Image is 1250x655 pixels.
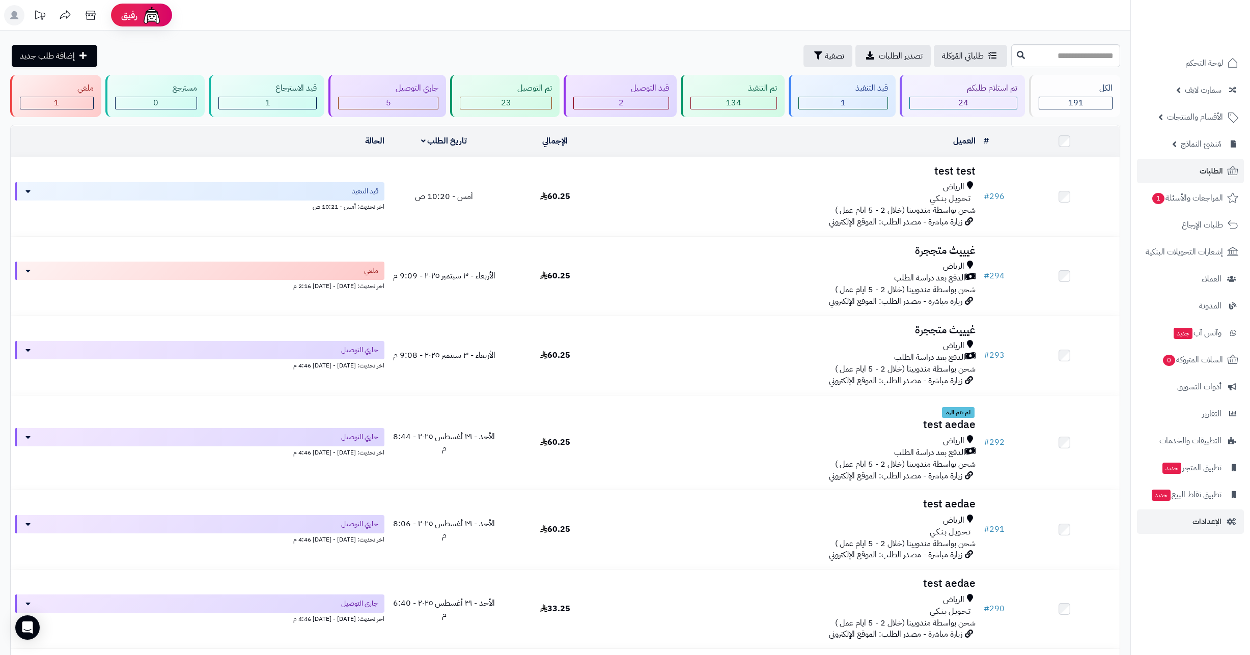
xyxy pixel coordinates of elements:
[691,97,776,109] div: 134
[943,340,964,352] span: الرياض
[121,9,137,21] span: رفيق
[1167,110,1223,124] span: الأقسام والمنتجات
[1137,213,1244,237] a: طلبات الإرجاع
[1151,488,1221,502] span: تطبيق نقاط البيع
[615,498,976,510] h3: test aedae
[798,82,888,94] div: قيد التنفيذ
[1163,355,1175,366] span: 0
[984,523,989,535] span: #
[540,436,570,448] span: 60.25
[460,82,552,94] div: تم التوصيل
[984,270,1005,282] a: #294
[943,515,964,526] span: الرياض
[615,245,976,257] h3: غيييث متججرة
[540,190,570,203] span: 60.25
[943,261,964,272] span: الرياض
[953,135,976,147] a: العميل
[339,97,438,109] div: 5
[540,349,570,361] span: 60.25
[364,266,378,276] span: ملغي
[909,82,1017,94] div: تم استلام طلبكم
[835,537,976,550] span: شحن بواسطة مندوبينا (خلال 2 - 5 ايام عمل )
[1181,137,1221,151] span: مُنشئ النماذج
[1159,434,1221,448] span: التطبيقات والخدمات
[1039,82,1113,94] div: الكل
[1151,191,1223,205] span: المراجعات والأسئلة
[1137,429,1244,453] a: التطبيقات والخدمات
[1174,328,1192,339] span: جديد
[690,82,777,94] div: تم التنفيذ
[825,50,844,62] span: تصفية
[619,97,624,109] span: 2
[393,349,495,361] span: الأربعاء - ٣ سبتمبر ٢٠٢٥ - 9:08 م
[386,97,391,109] span: 5
[1181,27,1240,49] img: logo-2.png
[898,75,1027,117] a: تم استلام طلبكم 24
[1137,159,1244,183] a: الطلبات
[448,75,562,117] a: تم التوصيل 23
[835,204,976,216] span: شحن بواسطة مندوبينا (خلال 2 - 5 ايام عمل )
[1146,245,1223,259] span: إشعارات التحويلات البنكية
[1137,240,1244,264] a: إشعارات التحويلات البنكية
[393,518,495,542] span: الأحد - ٣١ أغسطس ٢٠٢٥ - 8:06 م
[542,135,568,147] a: الإجمالي
[1182,218,1223,232] span: طلبات الإرجاع
[787,75,898,117] a: قيد التنفيذ 1
[829,295,962,307] span: زيارة مباشرة - مصدر الطلب: الموقع الإلكتروني
[562,75,679,117] a: قيد التوصيل 2
[829,375,962,387] span: زيارة مباشرة - مصدر الطلب: الموقع الإلكتروني
[879,50,923,62] span: تصدير الطلبات
[1192,515,1221,529] span: الإعدادات
[15,613,384,623] div: اخر تحديث: [DATE] - [DATE] 4:46 م
[855,45,931,67] a: تصدير الطلبات
[116,97,197,109] div: 0
[415,190,473,203] span: أمس - 10:20 ص
[341,345,378,355] span: جاري التوصيل
[984,270,989,282] span: #
[835,363,976,375] span: شحن بواسطة مندوبينا (خلال 2 - 5 ايام عمل )
[835,617,976,629] span: شحن بواسطة مندوبينا (خلال 2 - 5 ايام عمل )
[1162,353,1223,367] span: السلات المتروكة
[835,458,976,470] span: شحن بواسطة مندوبينا (خلال 2 - 5 ايام عمل )
[1137,321,1244,345] a: وآتس آبجديد
[615,578,976,589] h3: test aedae
[341,519,378,529] span: جاري التوصيل
[207,75,327,117] a: قيد الاسترجاع 1
[1162,463,1181,474] span: جديد
[894,272,965,284] span: الدفع بعد دراسة الطلب
[338,82,438,94] div: جاري التوصيل
[835,283,976,296] span: شحن بواسطة مندوبينا (خلال 2 - 5 ايام عمل )
[540,270,570,282] span: 60.25
[1137,348,1244,372] a: السلات المتروكة0
[894,352,965,363] span: الدفع بعد دراسة الطلب
[943,181,964,193] span: الرياض
[115,82,197,94] div: مسترجع
[1185,83,1221,97] span: سمارت لايف
[984,190,989,203] span: #
[393,270,495,282] span: الأربعاء - ٣ سبتمبر ٢٠٢٥ - 9:09 م
[984,436,1005,448] a: #292
[15,280,384,291] div: اخر تحديث: [DATE] - [DATE] 2:16 م
[501,97,511,109] span: 23
[54,97,59,109] span: 1
[540,603,570,615] span: 33.25
[934,45,1007,67] a: طلباتي المُوكلة
[943,594,964,606] span: الرياض
[20,82,94,94] div: ملغي
[540,523,570,535] span: 60.25
[20,97,93,109] div: 1
[393,597,495,621] span: الأحد - ٣١ أغسطس ٢٠٢٥ - 6:40 م
[341,432,378,442] span: جاري التوصيل
[1137,294,1244,318] a: المدونة
[1137,375,1244,399] a: أدوات التسويق
[726,97,741,109] span: 134
[1185,56,1223,70] span: لوحة التحكم
[103,75,207,117] a: مسترجع 0
[984,436,989,448] span: #
[153,97,158,109] span: 0
[984,349,1005,361] a: #293
[326,75,448,117] a: جاري التوصيل 5
[15,615,40,640] div: Open Intercom Messenger
[829,216,962,228] span: زيارة مباشرة - مصدر الطلب: الموقع الإلكتروني
[829,628,962,640] span: زيارة مباشرة - مصدر الطلب: الموقع الإلكتروني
